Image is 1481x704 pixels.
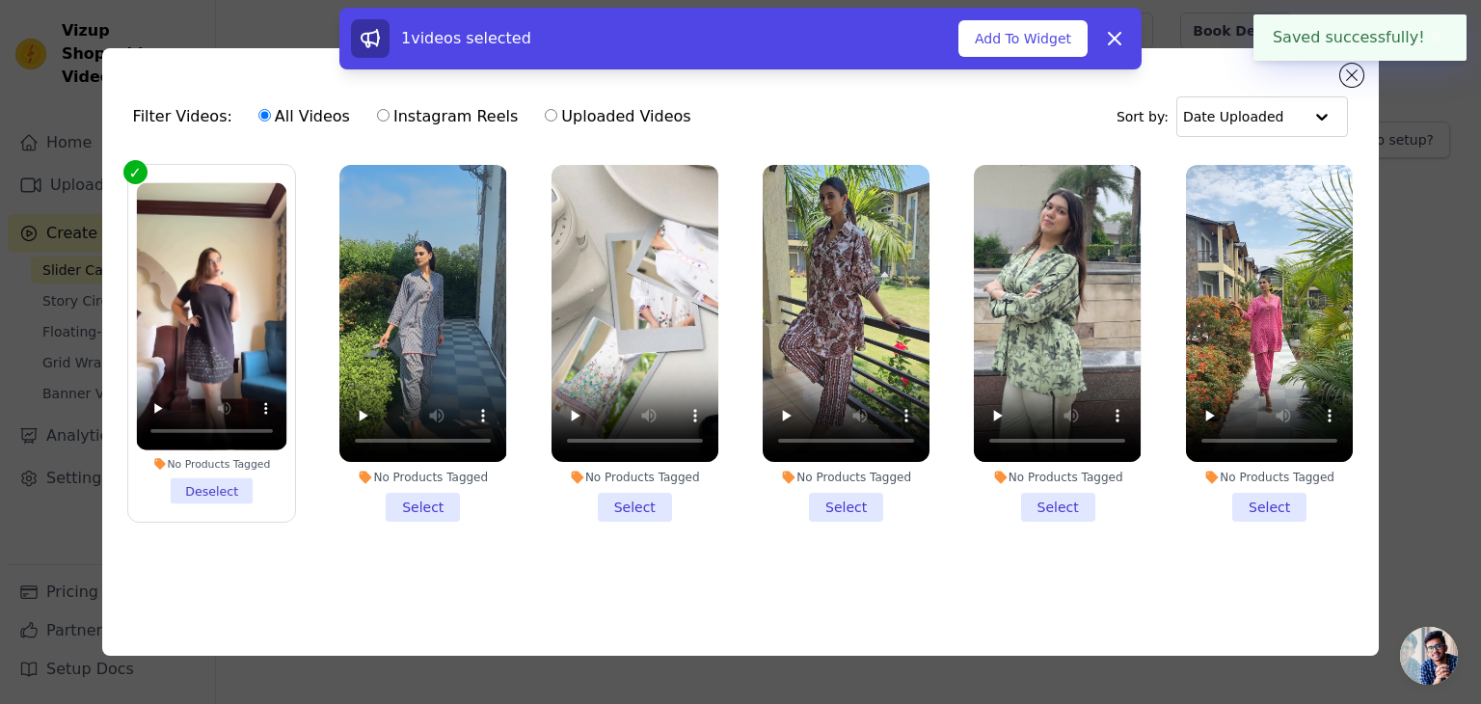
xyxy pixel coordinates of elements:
div: No Products Tagged [974,470,1141,485]
div: No Products Tagged [136,457,286,471]
div: Sort by: [1117,96,1349,137]
label: Uploaded Videos [544,104,691,129]
span: 1 videos selected [401,29,531,47]
div: No Products Tagged [339,470,506,485]
div: Filter Videos: [133,95,702,139]
div: No Products Tagged [1186,470,1353,485]
div: No Products Tagged [763,470,929,485]
label: All Videos [257,104,351,129]
div: No Products Tagged [552,470,718,485]
button: Add To Widget [958,20,1088,57]
label: Instagram Reels [376,104,519,129]
a: Open chat [1400,627,1458,685]
div: Saved successfully! [1253,14,1467,61]
button: Close [1425,26,1447,49]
